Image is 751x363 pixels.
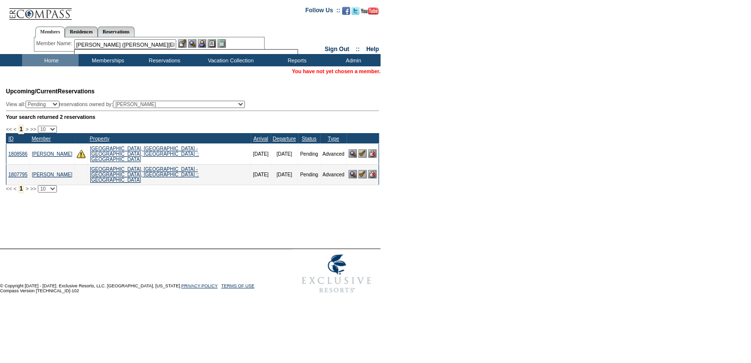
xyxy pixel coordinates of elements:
[6,101,249,108] div: View all: reservations owned by:
[13,126,16,132] span: <
[191,54,268,66] td: Vacation Collection
[36,39,74,48] div: Member Name:
[30,186,36,192] span: >>
[32,151,72,157] a: [PERSON_NAME]
[208,39,216,48] img: Reservations
[181,283,217,288] a: PRIVACY POLICY
[368,170,376,178] img: Cancel Reservation
[32,172,72,177] a: [PERSON_NAME]
[349,170,357,178] img: View Reservation
[320,164,346,185] td: Advanced
[26,186,28,192] span: >
[6,88,57,95] span: Upcoming/Current
[298,143,321,164] td: Pending
[293,249,380,298] img: Exclusive Resorts
[361,10,378,16] a: Subscribe to our YouTube Channel
[8,151,27,157] a: 1808586
[356,46,360,53] span: ::
[90,167,199,183] a: [GEOGRAPHIC_DATA], [GEOGRAPHIC_DATA] - [GEOGRAPHIC_DATA], [GEOGRAPHIC_DATA] :: [GEOGRAPHIC_DATA]
[366,46,379,53] a: Help
[198,39,206,48] img: Impersonate
[292,68,380,74] span: You have not yet chosen a member.
[301,136,316,141] a: Status
[178,39,187,48] img: b_edit.gif
[13,186,16,192] span: <
[6,114,379,120] div: Your search returned 2 reservations
[342,10,350,16] a: Become our fan on Facebook
[8,172,27,177] a: 1807795
[77,149,85,158] img: There are insufficient days and/or tokens to cover this reservation
[361,7,378,15] img: Subscribe to our YouTube Channel
[8,136,14,141] a: ID
[35,27,65,37] a: Members
[31,136,51,141] a: Member
[90,136,109,141] a: Property
[6,88,95,95] span: Reservations
[26,126,28,132] span: >
[268,54,324,66] td: Reports
[253,136,268,141] a: Arrival
[342,7,350,15] img: Become our fan on Facebook
[217,39,226,48] img: b_calculator.gif
[324,54,380,66] td: Admin
[135,54,191,66] td: Reservations
[79,54,135,66] td: Memberships
[320,143,346,164] td: Advanced
[251,143,270,164] td: [DATE]
[358,149,367,158] img: Confirm Reservation
[6,186,12,192] span: <<
[324,46,349,53] a: Sign Out
[90,146,199,162] a: [GEOGRAPHIC_DATA], [GEOGRAPHIC_DATA] - [GEOGRAPHIC_DATA], [GEOGRAPHIC_DATA] :: [GEOGRAPHIC_DATA]
[349,149,357,158] img: View Reservation
[270,143,297,164] td: [DATE]
[272,136,295,141] a: Departure
[328,136,339,141] a: Type
[188,39,196,48] img: View
[65,27,98,37] a: Residences
[98,27,134,37] a: Reservations
[270,164,297,185] td: [DATE]
[6,126,12,132] span: <<
[221,283,255,288] a: TERMS OF USE
[298,164,321,185] td: Pending
[30,126,36,132] span: >>
[18,184,25,194] span: 1
[305,6,340,18] td: Follow Us ::
[22,54,79,66] td: Home
[358,170,367,178] img: Confirm Reservation
[368,149,376,158] img: Cancel Reservation
[251,164,270,185] td: [DATE]
[351,7,359,15] img: Follow us on Twitter
[18,124,25,134] span: 1
[351,10,359,16] a: Follow us on Twitter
